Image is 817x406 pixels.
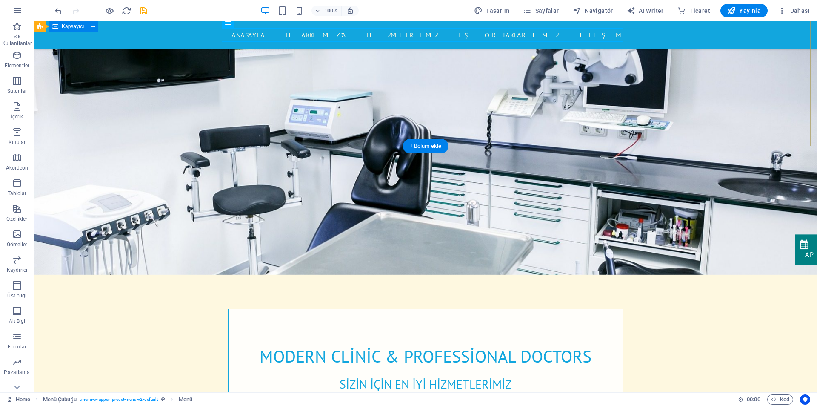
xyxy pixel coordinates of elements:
span: Navigatör [573,6,613,15]
button: save [138,6,149,16]
p: Görseller [7,241,27,248]
button: 100% [311,6,342,16]
button: undo [53,6,63,16]
p: Kutular [9,139,26,146]
span: AI Writer [627,6,664,15]
i: Yeniden boyutlandırmada yakınlaştırma düzeyini seçilen cihaza uyacak şekilde otomatik olarak ayarla. [346,7,354,14]
p: Kaydırıcı [7,267,27,274]
p: Pazarlama [4,369,30,376]
a: Seçimi iptal etmek için tıkla. Sayfaları açmak için çift tıkla [7,394,30,405]
p: Tablolar [8,190,27,197]
p: Elementler [5,62,29,69]
h6: 100% [324,6,338,16]
p: Sütunlar [7,88,27,95]
span: 00 00 [747,394,760,405]
span: . menu-wrapper .preset-menu-v2-default [80,394,158,405]
span: Tasarım [474,6,509,15]
p: Alt Bigi [9,318,26,325]
nav: breadcrumb [43,394,192,405]
span: Sayfalar [523,6,559,15]
span: Ticaret [677,6,710,15]
button: AI Writer [623,4,667,17]
p: İçerik [11,113,23,120]
button: Usercentrics [800,394,810,405]
button: reload [121,6,131,16]
button: Sayfalar [520,4,563,17]
i: Geri al: Düğmeyi dönüştür (Ctrl+Z) [54,6,63,16]
p: Formlar [8,343,26,350]
p: Akordeon [6,164,29,171]
button: Navigatör [569,4,617,17]
span: Dahası [778,6,810,15]
h6: Oturum süresi [738,394,760,405]
button: Yayınla [720,4,768,17]
p: Özellikler [6,216,27,222]
button: Dahası [774,4,813,17]
button: Kod [767,394,793,405]
span: Seçmek için tıkla. Düzenlemek için çift tıkla [43,394,77,405]
span: : [753,396,754,403]
i: Sayfayı yeniden yükleyin [122,6,131,16]
span: Kapsayıcı [62,24,84,29]
button: Ön izleme modundan çıkıp düzenlemeye devam etmek için buraya tıklayın [104,6,114,16]
button: Tasarım [471,4,513,17]
span: Seçmek için tıkla. Düzenlemek için çift tıkla [179,394,192,405]
button: Ticaret [674,4,714,17]
p: Üst bilgi [7,292,26,299]
i: Kaydet (Ctrl+S) [139,6,149,16]
div: + Bölüm ekle [403,139,448,153]
span: Yayınla [727,6,761,15]
span: Kod [771,394,789,405]
i: Bu element, özelleştirilebilir bir ön ayar [161,397,165,402]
